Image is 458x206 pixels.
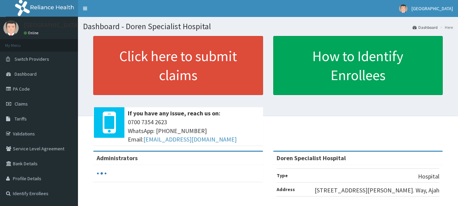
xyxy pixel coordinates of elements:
a: Click here to submit claims [93,36,263,95]
p: [GEOGRAPHIC_DATA] [24,22,80,28]
b: Address [277,186,295,192]
span: [GEOGRAPHIC_DATA] [412,5,453,12]
span: Dashboard [15,71,37,77]
p: [STREET_ADDRESS][PERSON_NAME]. Way, Ajah [315,186,439,195]
span: Tariffs [15,116,27,122]
b: If you have any issue, reach us on: [128,109,220,117]
h1: Dashboard - Doren Specialist Hospital [83,22,453,31]
img: User Image [399,4,407,13]
a: Online [24,31,40,35]
a: Dashboard [413,24,438,30]
img: User Image [3,20,19,36]
a: [EMAIL_ADDRESS][DOMAIN_NAME] [143,135,237,143]
li: Here [438,24,453,30]
p: Hospital [418,172,439,181]
a: How to Identify Enrollees [273,36,443,95]
b: Administrators [97,154,138,162]
span: Claims [15,101,28,107]
b: Type [277,172,288,179]
span: Switch Providers [15,56,49,62]
span: 0700 7354 2623 WhatsApp: [PHONE_NUMBER] Email: [128,118,260,144]
svg: audio-loading [97,168,107,179]
strong: Doren Specialist Hospital [277,154,346,162]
